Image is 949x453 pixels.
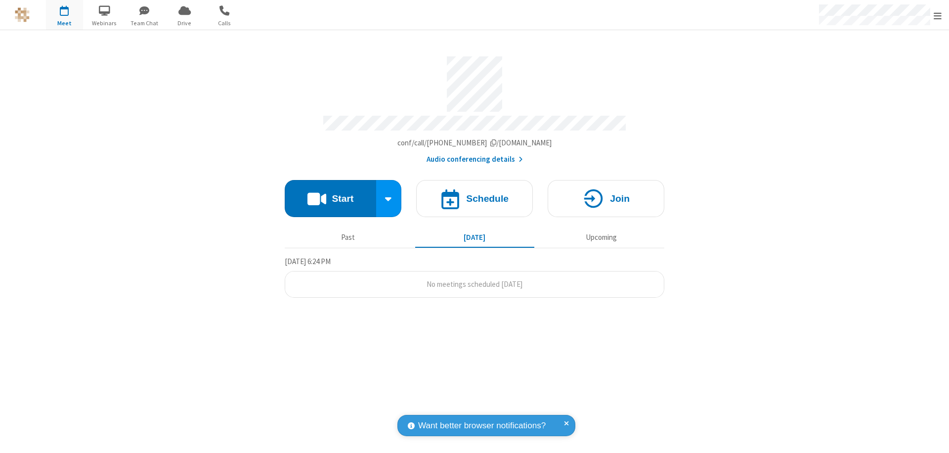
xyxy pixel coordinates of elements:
[542,228,661,247] button: Upcoming
[415,228,534,247] button: [DATE]
[289,228,408,247] button: Past
[427,154,523,165] button: Audio conferencing details
[285,256,664,298] section: Today's Meetings
[86,19,123,28] span: Webinars
[166,19,203,28] span: Drive
[332,194,353,203] h4: Start
[46,19,83,28] span: Meet
[206,19,243,28] span: Calls
[285,49,664,165] section: Account details
[376,180,402,217] div: Start conference options
[466,194,509,203] h4: Schedule
[15,7,30,22] img: QA Selenium DO NOT DELETE OR CHANGE
[924,427,942,446] iframe: Chat
[285,257,331,266] span: [DATE] 6:24 PM
[418,419,546,432] span: Want better browser notifications?
[397,138,552,147] span: Copy my meeting room link
[397,137,552,149] button: Copy my meeting room linkCopy my meeting room link
[126,19,163,28] span: Team Chat
[548,180,664,217] button: Join
[285,180,376,217] button: Start
[610,194,630,203] h4: Join
[416,180,533,217] button: Schedule
[427,279,522,289] span: No meetings scheduled [DATE]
